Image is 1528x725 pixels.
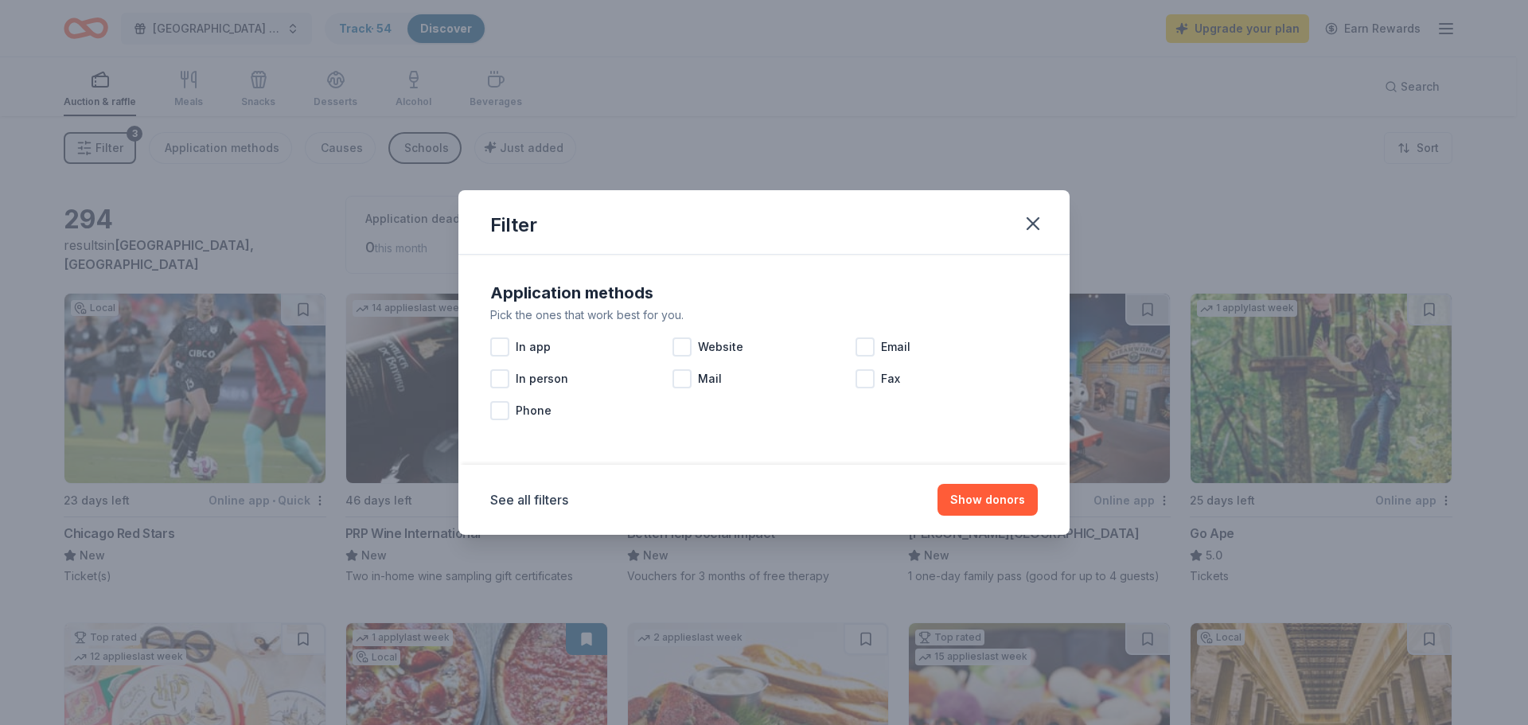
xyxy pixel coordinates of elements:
div: Application methods [490,280,1038,306]
div: Filter [490,212,537,238]
span: Phone [516,401,552,420]
span: In person [516,369,568,388]
div: Pick the ones that work best for you. [490,306,1038,325]
span: Mail [698,369,722,388]
span: Email [881,337,910,357]
button: Show donors [937,484,1038,516]
span: Website [698,337,743,357]
span: Fax [881,369,900,388]
span: In app [516,337,551,357]
button: See all filters [490,490,568,509]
